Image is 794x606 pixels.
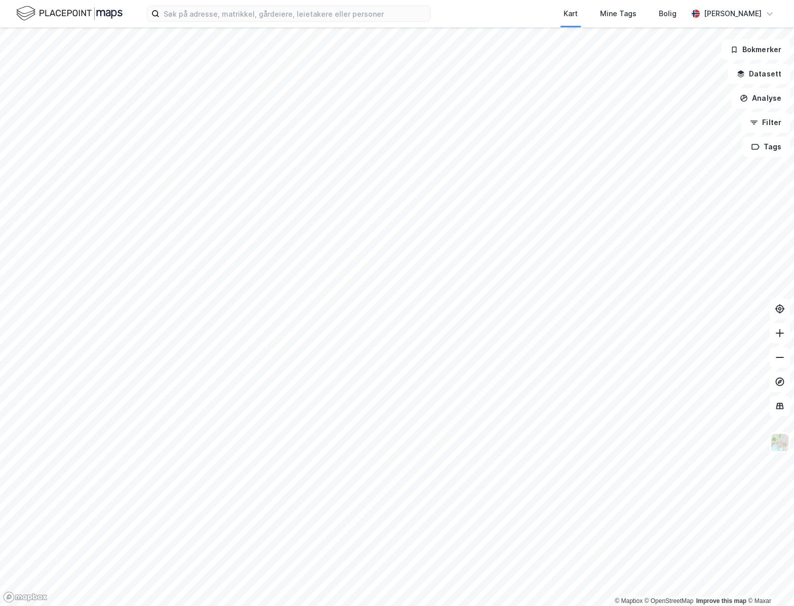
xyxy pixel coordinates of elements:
[770,433,789,452] img: Z
[731,88,790,108] button: Analyse
[743,557,794,606] div: Kontrollprogram for chat
[728,64,790,84] button: Datasett
[704,8,762,20] div: [PERSON_NAME]
[722,39,790,60] button: Bokmerker
[564,8,578,20] div: Kart
[696,597,746,604] a: Improve this map
[743,557,794,606] iframe: Chat Widget
[3,591,48,603] a: Mapbox homepage
[160,6,430,21] input: Søk på adresse, matrikkel, gårdeiere, leietakere eller personer
[659,8,677,20] div: Bolig
[16,5,123,22] img: logo.f888ab2527a4732fd821a326f86c7f29.svg
[600,8,637,20] div: Mine Tags
[645,597,694,604] a: OpenStreetMap
[615,597,643,604] a: Mapbox
[743,137,790,157] button: Tags
[741,112,790,133] button: Filter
